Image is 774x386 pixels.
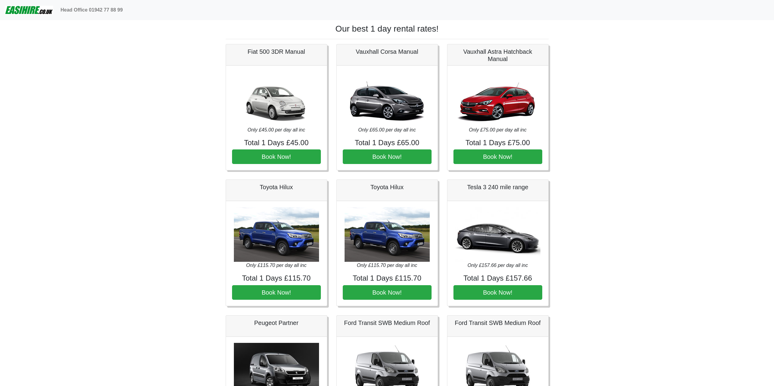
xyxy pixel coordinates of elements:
i: Only £157.66 per day all inc [467,263,528,268]
i: Only £45.00 per day all inc [248,127,305,132]
img: Fiat 500 3DR Manual [234,72,319,126]
h4: Total 1 Days £65.00 [343,138,432,147]
img: Vauxhall Corsa Manual [345,72,430,126]
h4: Total 1 Days £115.70 [232,274,321,283]
button: Book Now! [343,285,432,300]
button: Book Now! [343,149,432,164]
img: Tesla 3 240 mile range [455,207,540,262]
h5: Ford Transit SWB Medium Roof [453,319,542,326]
h5: Vauxhall Astra Hatchback Manual [453,48,542,63]
img: Toyota Hilux [345,207,430,262]
h5: Vauxhall Corsa Manual [343,48,432,55]
a: Head Office 01942 77 88 99 [58,4,125,16]
h4: Total 1 Days £115.70 [343,274,432,283]
i: Only £65.00 per day all inc [358,127,416,132]
h4: Total 1 Days £157.66 [453,274,542,283]
i: Only £75.00 per day all inc [469,127,526,132]
h5: Peugeot Partner [232,319,321,326]
h4: Total 1 Days £45.00 [232,138,321,147]
img: easihire_logo_small.png [5,4,53,16]
button: Book Now! [232,149,321,164]
h5: Tesla 3 240 mile range [453,183,542,191]
h5: Toyota Hilux [343,183,432,191]
h1: Our best 1 day rental rates! [226,24,549,34]
b: Head Office 01942 77 88 99 [61,7,123,12]
h5: Fiat 500 3DR Manual [232,48,321,55]
h4: Total 1 Days £75.00 [453,138,542,147]
img: Toyota Hilux [234,207,319,262]
h5: Ford Transit SWB Medium Roof [343,319,432,326]
i: Only £115.70 per day all inc [357,263,417,268]
i: Only £115.70 per day all inc [246,263,306,268]
button: Book Now! [453,285,542,300]
button: Book Now! [453,149,542,164]
img: Vauxhall Astra Hatchback Manual [455,72,540,126]
button: Book Now! [232,285,321,300]
h5: Toyota Hilux [232,183,321,191]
